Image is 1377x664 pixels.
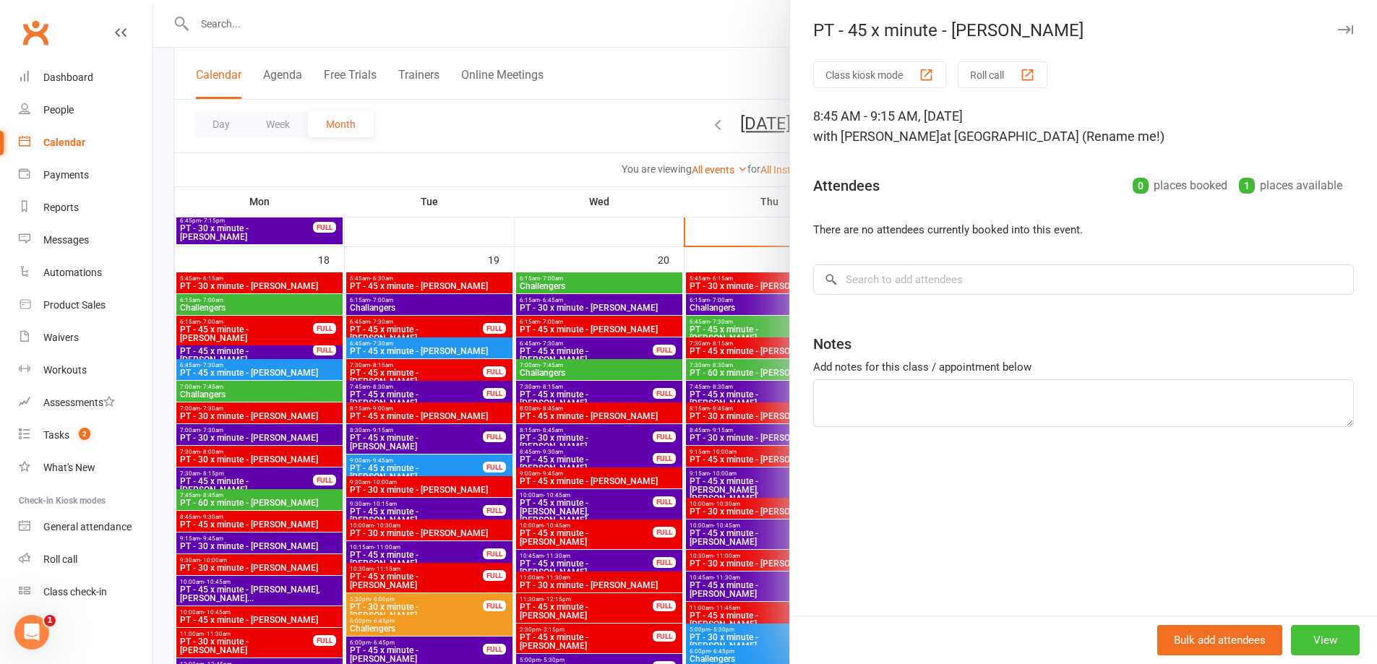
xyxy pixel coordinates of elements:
a: Workouts [19,354,153,387]
a: Clubworx [17,14,53,51]
span: with [PERSON_NAME] [813,129,940,144]
div: Automations [43,267,102,278]
div: PT - 45 x minute - [PERSON_NAME] [790,20,1377,40]
a: People [19,94,153,126]
a: General attendance kiosk mode [19,511,153,543]
a: Automations [19,256,153,289]
div: Calendar [43,137,85,148]
li: There are no attendees currently booked into this event. [813,221,1354,238]
a: Messages [19,224,153,256]
span: 2 [79,428,90,440]
a: What's New [19,452,153,484]
div: Messages [43,234,89,246]
div: Reports [43,202,79,213]
div: Tasks [43,429,69,441]
a: Assessments [19,387,153,419]
div: Product Sales [43,299,106,311]
a: Reports [19,191,153,224]
div: Workouts [43,364,87,376]
div: Roll call [43,553,77,565]
a: Roll call [19,543,153,576]
div: Assessments [43,397,115,408]
div: What's New [43,462,95,473]
button: Class kiosk mode [813,61,946,88]
div: 0 [1133,178,1149,194]
div: Attendees [813,176,880,196]
input: Search to add attendees [813,264,1354,295]
button: View [1291,625,1360,655]
div: Class check-in [43,586,107,598]
button: Roll call [958,61,1047,88]
a: Tasks 2 [19,419,153,452]
div: Waivers [43,332,79,343]
div: General attendance [43,521,132,533]
div: Dashboard [43,72,93,83]
div: Notes [813,334,851,354]
div: places available [1239,176,1342,196]
a: Waivers [19,322,153,354]
span: 1 [44,615,56,626]
div: Add notes for this class / appointment below [813,358,1354,376]
div: People [43,104,74,116]
iframe: Intercom live chat [14,615,49,650]
div: places booked [1133,176,1227,196]
a: Calendar [19,126,153,159]
button: Bulk add attendees [1157,625,1282,655]
a: Dashboard [19,61,153,94]
a: Class kiosk mode [19,576,153,608]
span: at [GEOGRAPHIC_DATA] (Rename me!) [940,129,1164,144]
div: 1 [1239,178,1255,194]
a: Product Sales [19,289,153,322]
div: 8:45 AM - 9:15 AM, [DATE] [813,106,1354,147]
a: Payments [19,159,153,191]
div: Payments [43,169,89,181]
